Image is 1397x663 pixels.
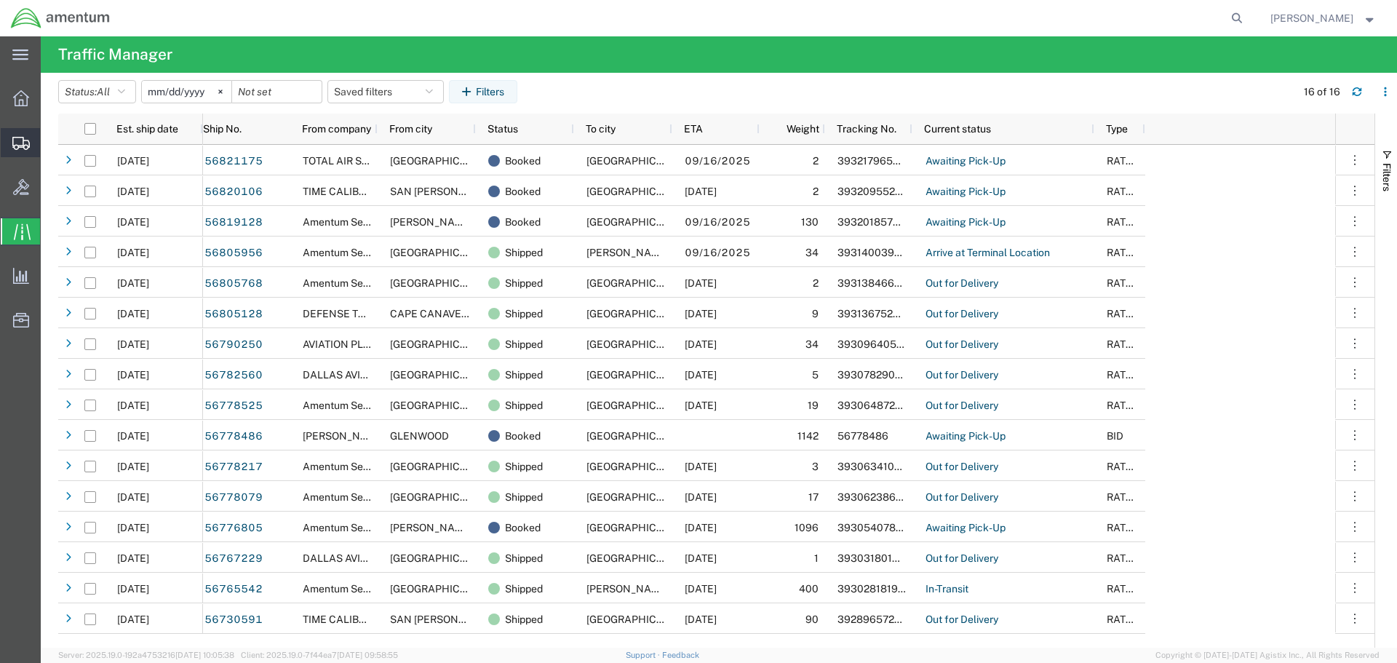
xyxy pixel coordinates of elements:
[204,150,263,173] a: 56821175
[390,614,497,625] span: SAN ANGELO
[837,430,888,442] span: 56778486
[805,614,819,625] span: 90
[390,155,494,167] span: MIAMI
[1106,123,1128,135] span: Type
[925,364,999,387] a: Out for Delivery
[586,614,690,625] span: Fort Belvoir
[925,456,999,479] a: Out for Delivery
[586,522,690,533] span: Fort Belvoir
[925,150,1006,173] a: Awaiting Pick-Up
[204,211,263,234] a: 56819128
[487,123,518,135] span: Status
[204,486,263,509] a: 56778079
[924,123,991,135] span: Current status
[813,277,819,289] span: 2
[925,394,999,418] a: Out for Delivery
[505,268,543,298] span: Shipped
[117,247,149,258] span: 09/12/2025
[837,247,914,258] span: 393140039583
[505,329,543,360] span: Shipped
[58,651,234,659] span: Server: 2025.19.0-192a4753216
[1270,9,1377,27] button: [PERSON_NAME]
[837,522,913,533] span: 393054078106
[837,123,896,135] span: Tracking No.
[685,614,717,625] span: 09/15/2025
[1107,216,1139,228] span: RATED
[837,491,915,503] span: 393062386020
[303,277,412,289] span: Amentum Services, Inc.
[204,180,263,204] a: 56820106
[685,461,717,472] span: 09/15/2025
[1107,614,1139,625] span: RATED
[117,369,149,381] span: 09/10/2025
[232,81,322,103] input: Not set
[117,338,149,350] span: 09/11/2025
[117,461,149,472] span: 09/10/2025
[795,522,819,533] span: 1096
[812,461,819,472] span: 3
[685,247,750,258] span: 09/16/2025
[390,491,494,503] span: Fort Belvoir
[925,272,999,295] a: Out for Delivery
[449,80,517,103] button: Filters
[1107,461,1139,472] span: RATED
[204,608,263,632] a: 56730591
[586,430,690,442] span: Fort Belvoir
[117,216,149,228] span: 09/15/2025
[837,614,913,625] span: 392896572700
[805,338,819,350] span: 34
[505,482,543,512] span: Shipped
[505,146,541,176] span: Booked
[389,123,432,135] span: From city
[117,155,149,167] span: 09/15/2025
[241,651,398,659] span: Client: 2025.19.0-7f44ea7
[303,155,425,167] span: TOTAL AIR SERVICES INC
[1107,308,1139,319] span: RATED
[586,461,690,472] span: PEACHTREE CITY
[1107,522,1139,533] span: RATED
[586,186,690,197] span: Fort Belvoir
[390,400,494,411] span: Fort Belvoir
[837,308,912,319] span: 393136752304
[801,216,819,228] span: 130
[303,522,412,533] span: Amentum Services, Inc.
[58,36,172,73] h4: Traffic Manager
[1304,84,1340,100] div: 16 of 16
[116,123,178,135] span: Est. ship date
[837,216,912,228] span: 393201857248
[327,80,444,103] button: Saved filters
[117,430,149,442] span: 09/11/2025
[837,338,915,350] span: 393096405347
[925,333,999,357] a: Out for Delivery
[1107,552,1139,564] span: RATED
[303,338,397,350] span: AVIATION PLUS INC
[204,303,263,326] a: 56805128
[390,186,497,197] span: SAN ANGELO
[586,216,690,228] span: Fort Belvoir
[505,237,543,268] span: Shipped
[1107,186,1139,197] span: RATED
[390,583,494,595] span: Fort Belvoir
[303,216,412,228] span: Amentum Services, Inc.
[925,211,1006,234] a: Awaiting Pick-Up
[685,186,717,197] span: 09/20/2025
[685,216,750,228] span: 09/16/2025
[837,155,912,167] span: 393217965498
[812,369,819,381] span: 5
[390,247,494,258] span: Fort Belvoir
[117,400,149,411] span: 09/10/2025
[837,461,914,472] span: 393063410594
[204,517,263,540] a: 56776805
[805,247,819,258] span: 34
[1107,583,1139,595] span: RATED
[204,456,263,479] a: 56778217
[117,491,149,503] span: 09/10/2025
[390,216,473,228] span: Irving
[586,123,616,135] span: To city
[303,491,412,503] span: Amentum Services, Inc.
[813,186,819,197] span: 2
[925,303,999,326] a: Out for Delivery
[142,81,231,103] input: Not set
[58,80,136,103] button: Status:All
[390,461,494,472] span: Fort Belvoir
